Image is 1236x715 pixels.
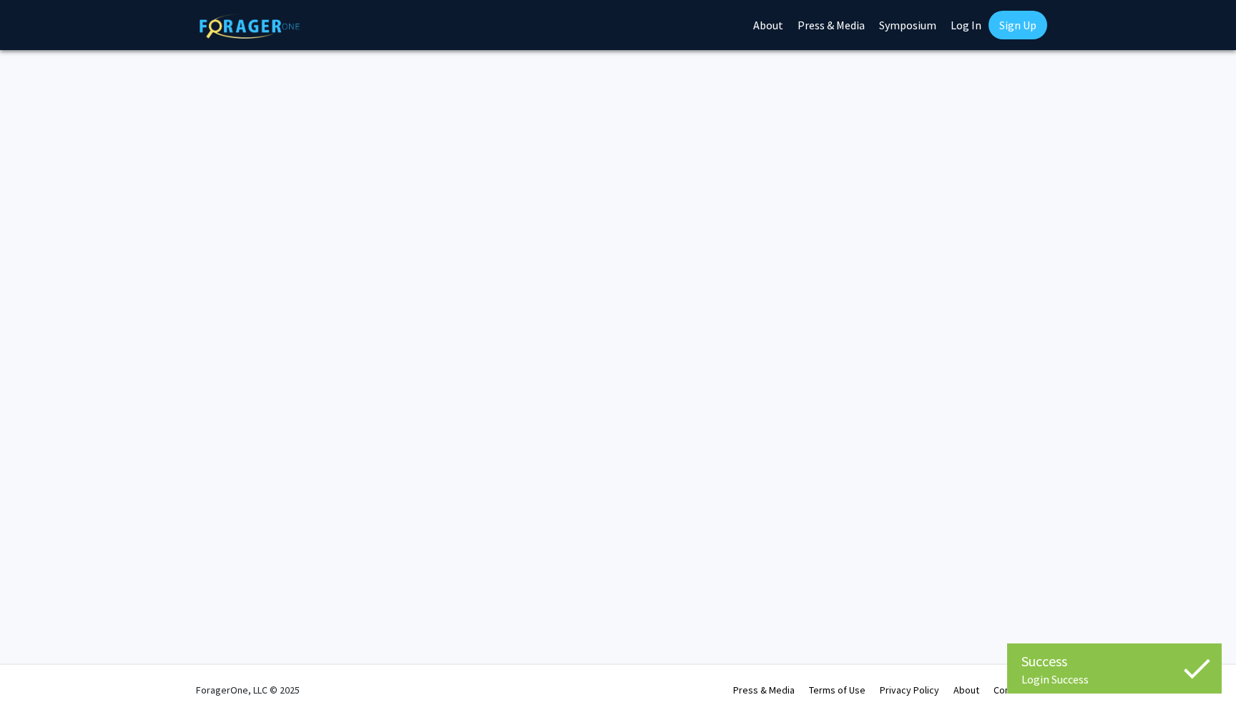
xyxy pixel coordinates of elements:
a: Privacy Policy [880,684,939,696]
a: Press & Media [733,684,795,696]
div: ForagerOne, LLC © 2025 [196,665,300,715]
a: Sign Up [989,11,1047,39]
a: About [953,684,979,696]
div: Success [1021,651,1207,672]
a: Terms of Use [809,684,865,696]
div: Login Success [1021,672,1207,686]
img: ForagerOne Logo [200,14,300,39]
a: Contact Us [994,684,1040,696]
